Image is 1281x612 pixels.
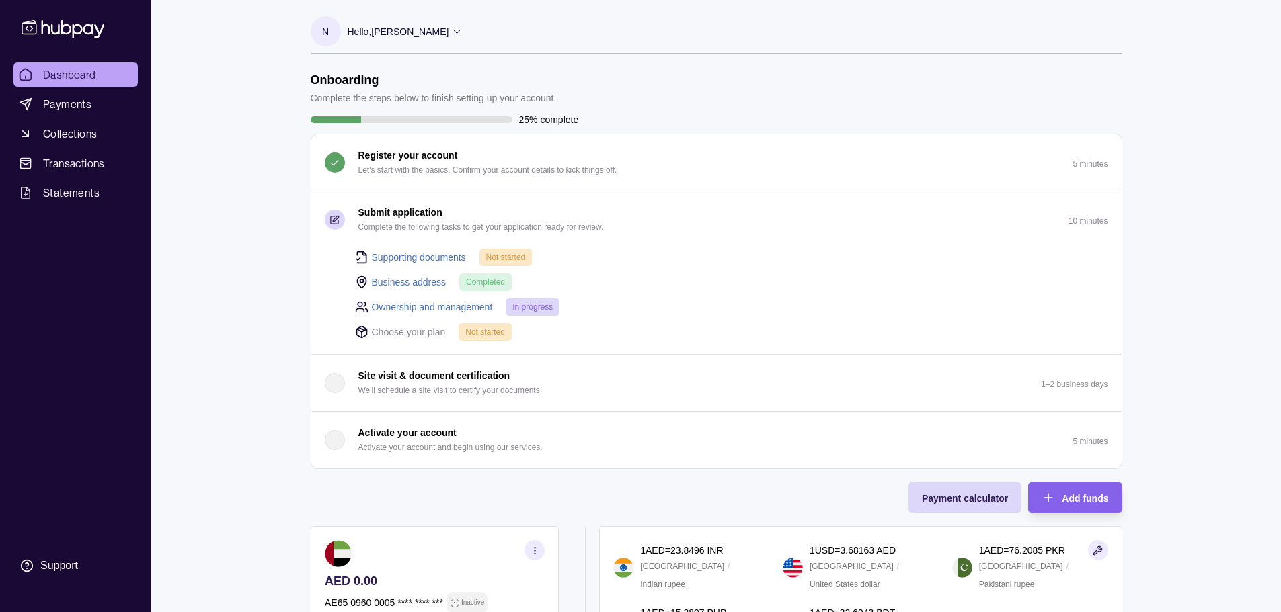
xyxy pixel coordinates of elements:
p: Activate your account and begin using our services. [358,440,543,455]
a: Supporting documents [372,250,466,265]
p: Complete the following tasks to get your application ready for review. [358,220,604,234]
p: 10 minutes [1069,216,1108,226]
a: Dashboard [13,62,138,87]
img: pk [952,558,972,578]
p: / [728,559,730,574]
span: Dashboard [43,67,96,83]
span: Not started [465,327,505,337]
button: Register your account Let's start with the basics. Confirm your account details to kick things of... [311,134,1122,191]
span: Payment calculator [922,493,1008,504]
span: In progress [512,302,553,312]
span: Add funds [1062,493,1108,504]
img: in [613,558,633,578]
span: Completed [466,277,505,287]
a: Business address [372,275,447,290]
a: Collections [13,122,138,146]
p: Activate your account [358,425,457,440]
a: Transactions [13,151,138,175]
p: [GEOGRAPHIC_DATA] [810,559,894,574]
a: Statements [13,181,138,205]
button: Site visit & document certification We'll schedule a site visit to certify your documents.1–2 bus... [311,355,1122,411]
p: 5 minutes [1073,159,1108,169]
p: Pakistani rupee [979,577,1035,592]
p: AED 0.00 [325,574,545,588]
a: Ownership and management [372,300,493,314]
p: Site visit & document certification [358,368,510,383]
button: Submit application Complete the following tasks to get your application ready for review.10 minutes [311,191,1122,248]
p: [GEOGRAPHIC_DATA] [640,559,724,574]
button: Payment calculator [908,482,1021,513]
span: Transactions [43,155,105,171]
p: 1 USD = 3.68163 AED [810,543,896,558]
p: Choose your plan [372,324,446,339]
img: ae [325,540,352,567]
p: 1–2 business days [1041,380,1108,389]
p: Indian rupee [640,577,685,592]
p: 25% complete [519,112,579,127]
span: Payments [43,96,91,112]
p: Register your account [358,148,458,163]
p: Let's start with the basics. Confirm your account details to kick things off. [358,163,617,177]
div: Support [40,558,78,573]
p: 5 minutes [1073,437,1108,446]
p: We'll schedule a site visit to certify your documents. [358,383,543,398]
p: Hello, [PERSON_NAME] [348,24,449,39]
p: United States dollar [810,577,880,592]
span: Not started [486,253,526,262]
div: Submit application Complete the following tasks to get your application ready for review.10 minutes [311,248,1122,354]
button: Add funds [1028,482,1122,513]
a: Payments [13,92,138,116]
p: Inactive [461,595,483,610]
h1: Onboarding [311,73,557,87]
img: us [783,558,803,578]
p: N [322,24,329,39]
p: 1 AED = 76.2085 PKR [979,543,1065,558]
button: Activate your account Activate your account and begin using our services.5 minutes [311,412,1122,468]
p: Complete the steps below to finish setting up your account. [311,91,557,105]
a: Support [13,552,138,580]
p: / [897,559,899,574]
p: [GEOGRAPHIC_DATA] [979,559,1063,574]
span: Statements [43,185,100,201]
p: 1 AED = 23.8496 INR [640,543,723,558]
p: / [1066,559,1069,574]
span: Collections [43,126,97,142]
p: Submit application [358,205,442,220]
